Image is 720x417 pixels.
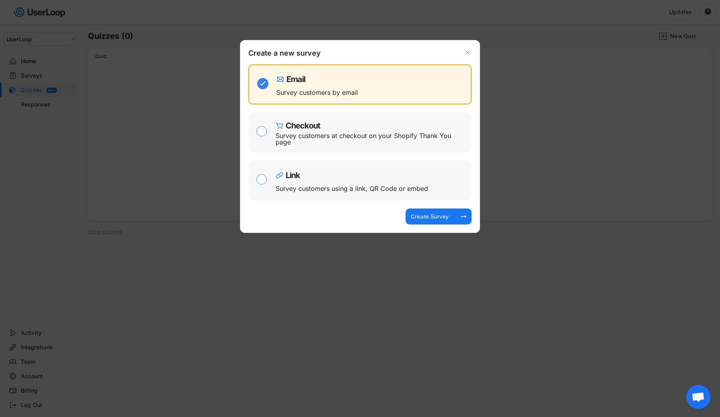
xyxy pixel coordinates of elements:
[286,171,300,179] div: Link
[276,132,466,145] div: Survey customers at checkout on your Shopify Thank You page
[276,89,358,96] div: Survey customers by email
[460,213,468,221] button: arrow_right_alt
[248,48,328,60] div: Create a new survey
[286,122,320,130] div: Checkout
[410,213,450,220] div: Create Survey
[286,75,305,83] div: Email
[276,185,428,192] div: Survey customers using a link, QR Code or embed
[686,385,710,409] div: Open chat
